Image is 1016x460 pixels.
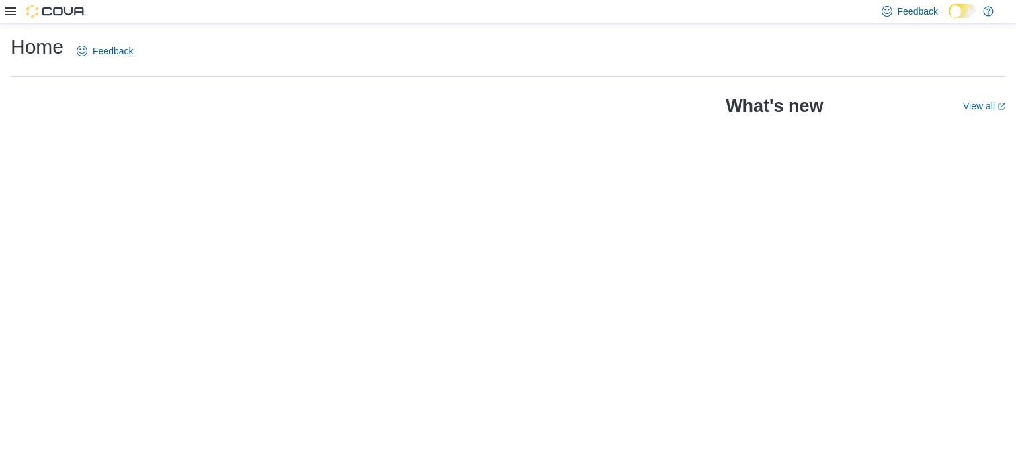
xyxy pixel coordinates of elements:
[726,95,823,116] h2: What's new
[997,103,1005,111] svg: External link
[949,4,976,18] input: Dark Mode
[898,5,938,18] span: Feedback
[11,34,63,60] h1: Home
[949,18,949,19] span: Dark Mode
[93,44,133,58] span: Feedback
[963,101,1005,111] a: View allExternal link
[26,5,86,18] img: Cova
[71,38,138,64] a: Feedback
